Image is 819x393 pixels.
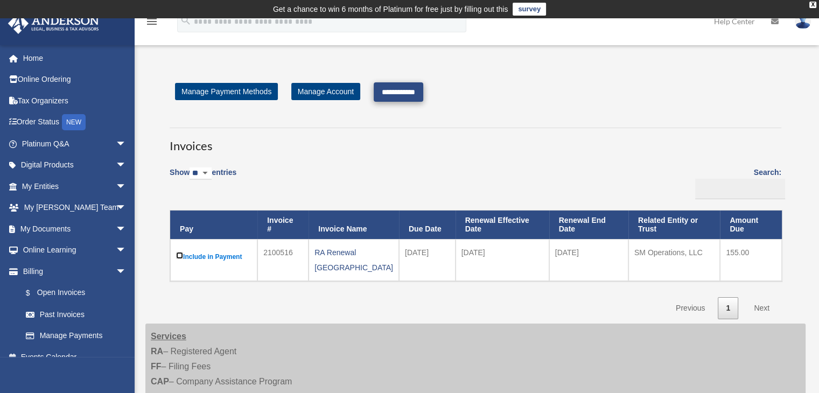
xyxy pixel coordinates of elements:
[456,239,549,281] td: [DATE]
[170,128,781,155] h3: Invoices
[176,252,183,259] input: Include in Payment
[180,15,192,26] i: search
[8,47,143,69] a: Home
[116,261,137,283] span: arrow_drop_down
[273,3,508,16] div: Get a chance to win 6 months of Platinum for free just by filling out this
[116,155,137,177] span: arrow_drop_down
[151,347,163,356] strong: RA
[8,111,143,134] a: Order StatusNEW
[668,297,713,319] a: Previous
[718,297,738,319] a: 1
[695,179,785,199] input: Search:
[720,239,782,281] td: 155.00
[151,377,169,386] strong: CAP
[257,239,309,281] td: 2100516
[32,286,37,300] span: $
[8,240,143,261] a: Online Learningarrow_drop_down
[116,197,137,219] span: arrow_drop_down
[746,297,778,319] a: Next
[62,114,86,130] div: NEW
[5,13,102,34] img: Anderson Advisors Platinum Portal
[549,210,628,240] th: Renewal End Date: activate to sort column ascending
[309,210,399,240] th: Invoice Name: activate to sort column ascending
[691,166,781,199] label: Search:
[8,176,143,197] a: My Entitiesarrow_drop_down
[628,239,720,281] td: SM Operations, LLC
[8,90,143,111] a: Tax Organizers
[15,282,132,304] a: $Open Invoices
[116,218,137,240] span: arrow_drop_down
[8,218,143,240] a: My Documentsarrow_drop_down
[15,304,137,325] a: Past Invoices
[151,332,186,341] strong: Services
[116,133,137,155] span: arrow_drop_down
[720,210,782,240] th: Amount Due: activate to sort column ascending
[151,362,162,371] strong: FF
[549,239,628,281] td: [DATE]
[116,240,137,262] span: arrow_drop_down
[170,166,236,191] label: Show entries
[809,2,816,8] div: close
[8,261,137,282] a: Billingarrow_drop_down
[399,239,456,281] td: [DATE]
[795,13,811,29] img: User Pic
[399,210,456,240] th: Due Date: activate to sort column ascending
[8,69,143,90] a: Online Ordering
[190,167,212,180] select: Showentries
[8,197,143,219] a: My [PERSON_NAME] Teamarrow_drop_down
[257,210,309,240] th: Invoice #: activate to sort column ascending
[116,176,137,198] span: arrow_drop_down
[456,210,549,240] th: Renewal Effective Date: activate to sort column ascending
[314,245,393,275] div: RA Renewal [GEOGRAPHIC_DATA]
[513,3,546,16] a: survey
[15,325,137,347] a: Manage Payments
[8,133,143,155] a: Platinum Q&Aarrow_drop_down
[628,210,720,240] th: Related Entity or Trust: activate to sort column ascending
[145,19,158,28] a: menu
[8,155,143,176] a: Digital Productsarrow_drop_down
[145,15,158,28] i: menu
[291,83,360,100] a: Manage Account
[8,346,143,368] a: Events Calendar
[175,83,278,100] a: Manage Payment Methods
[176,250,251,263] label: Include in Payment
[170,210,257,240] th: Pay: activate to sort column descending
